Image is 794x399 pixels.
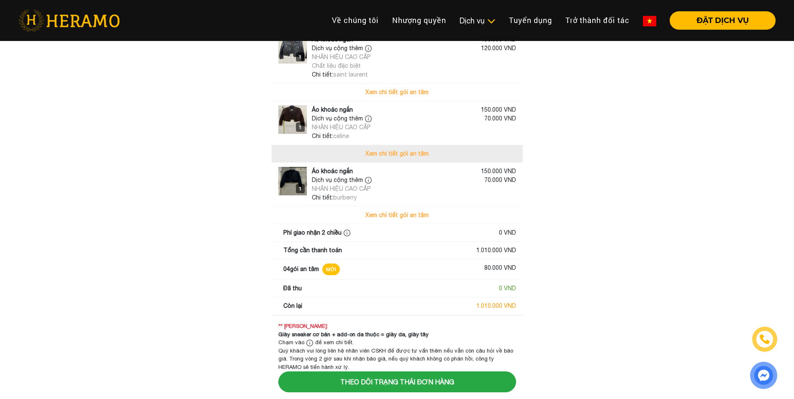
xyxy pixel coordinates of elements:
strong: ** [PERSON_NAME]: [278,323,328,329]
div: 120.000 VND [481,44,516,70]
span: Chi tiết: [312,71,333,78]
div: Chất liệu đặc biệt [312,61,374,70]
div: 70.000 VND [484,114,516,132]
div: Dịch vụ cộng thêm [312,44,374,53]
img: phone-icon [759,334,770,345]
a: Về chúng tôi [325,11,385,29]
div: Quý khách vui lòng liên hệ nhân viên CSKH để được tư vấn thêm nếu vẫn còn câu hỏi về báo giá. Tro... [278,347,516,371]
div: 80.000 VND [484,263,516,275]
div: 1 [296,52,305,61]
img: info [306,340,313,346]
img: logo [278,167,307,195]
button: Xem chi tiết gói an tâm [272,145,523,162]
span: burberry [333,194,357,201]
div: Chạm vào để xem chi tiết. [278,338,516,347]
div: 1.010.000 VND [476,302,516,310]
div: Dịch vụ cộng thêm [312,176,374,184]
div: Áo khoác ngắn [312,167,353,176]
div: 150.000 VND [481,105,516,114]
a: Tuyển dụng [502,11,559,29]
span: Chi tiết: [312,194,333,201]
div: NHÃN HIỆU CAO CẤP [312,123,374,132]
span: Chi tiết: [312,133,333,139]
img: info [365,177,372,184]
img: heramo-logo.png [18,10,120,31]
div: 0 VND [499,284,516,293]
button: ĐẶT DỊCH VỤ [670,11,776,30]
strong: Giày sneaker cơ bản + add-on da thuộc = giày da, giày tây [278,331,429,338]
a: Trở thành đối tác [559,11,636,29]
div: 70.000 VND [484,176,516,193]
button: Xem chi tiết gói an tâm [272,84,523,101]
button: Theo dõi trạng thái đơn hàng [278,371,516,392]
a: ĐẶT DỊCH VỤ [663,17,776,24]
img: info [365,45,372,52]
div: 04 gói an tâm [283,263,340,275]
div: Phí giao nhận 2 chiều [283,228,352,237]
img: logo [278,35,307,64]
div: NHÃN HIỆU CAO CẤP [312,184,374,193]
div: 0 VND [499,228,516,237]
img: info [365,115,372,122]
span: saint laurent [333,71,368,78]
div: Tổng cần thanh toán [283,246,342,255]
div: Còn lại [283,302,302,310]
a: Nhượng quyền [385,11,453,29]
button: Mới [322,263,340,275]
div: Áo khoác ngắn [312,105,353,114]
div: 1 [296,123,305,132]
div: 150.000 VND [481,167,516,176]
div: Dịch vụ cộng thêm [312,114,374,123]
span: celine [333,133,349,139]
div: Đã thu [283,284,302,293]
div: 1.010.000 VND [476,246,516,255]
button: Xem chi tiết gói an tâm [272,207,523,224]
div: 1 [296,184,305,193]
img: logo [278,105,307,134]
div: NHÃN HIỆU CAO CẤP [312,53,374,61]
img: info [344,230,350,236]
a: phone-icon [753,328,776,350]
img: vn-flag.png [643,16,656,26]
div: Dịch vụ [460,15,496,26]
img: subToggleIcon [487,17,496,26]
